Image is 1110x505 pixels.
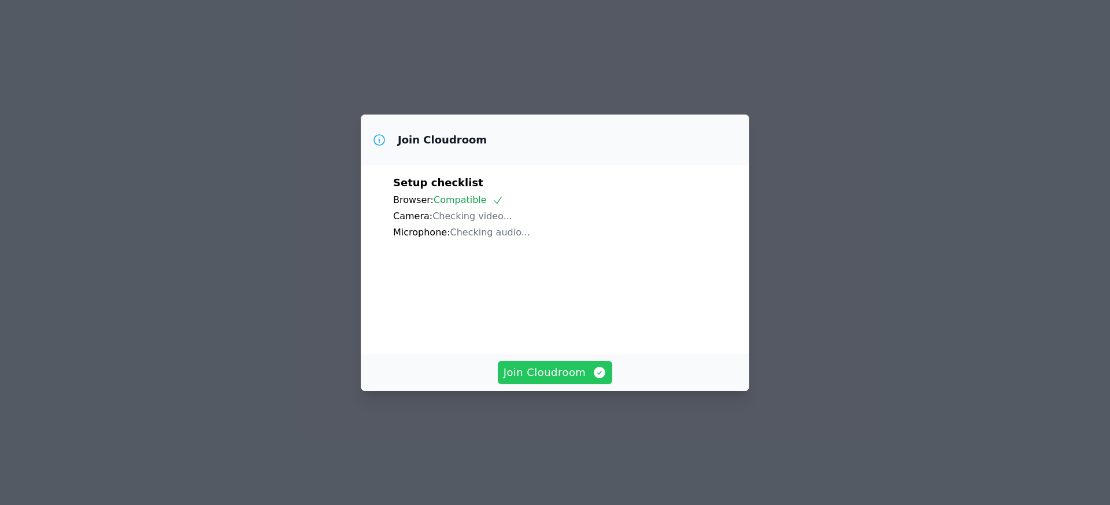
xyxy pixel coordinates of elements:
span: Setup checklist [393,176,483,189]
span: Checking audio... [450,227,530,238]
span: Microphone: [393,227,450,238]
span: Camera: [393,211,432,222]
span: Browser: [393,194,434,205]
span: Compatible [434,194,504,205]
span: Join Cloudroom [504,364,607,381]
button: Join Cloudroom [498,361,613,384]
h3: Join Cloudroom [398,133,487,147]
span: Checking video... [432,211,512,222]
